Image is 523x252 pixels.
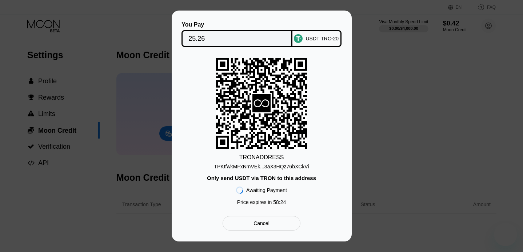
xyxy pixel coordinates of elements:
[214,161,309,169] div: TPKtfwkMFxNmVEk...3aX3HQz76bXCkVi
[246,187,287,193] div: Awaiting Payment
[223,216,300,231] div: Cancel
[504,221,519,229] iframe: 未读消息的数量
[273,199,286,205] span: 58 : 24
[239,154,284,161] div: TRON ADDRESS
[183,21,341,47] div: You PayUSDT TRC-20
[253,220,270,227] div: Cancel
[214,164,309,169] div: TPKtfwkMFxNmVEk...3aX3HQz76bXCkVi
[494,223,517,246] iframe: 用于启动消息传送窗口的按钮，2 条未读消息
[306,36,339,41] div: USDT TRC-20
[181,21,292,28] div: You Pay
[207,175,316,181] div: Only send USDT via TRON to this address
[237,199,286,205] div: Price expires in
